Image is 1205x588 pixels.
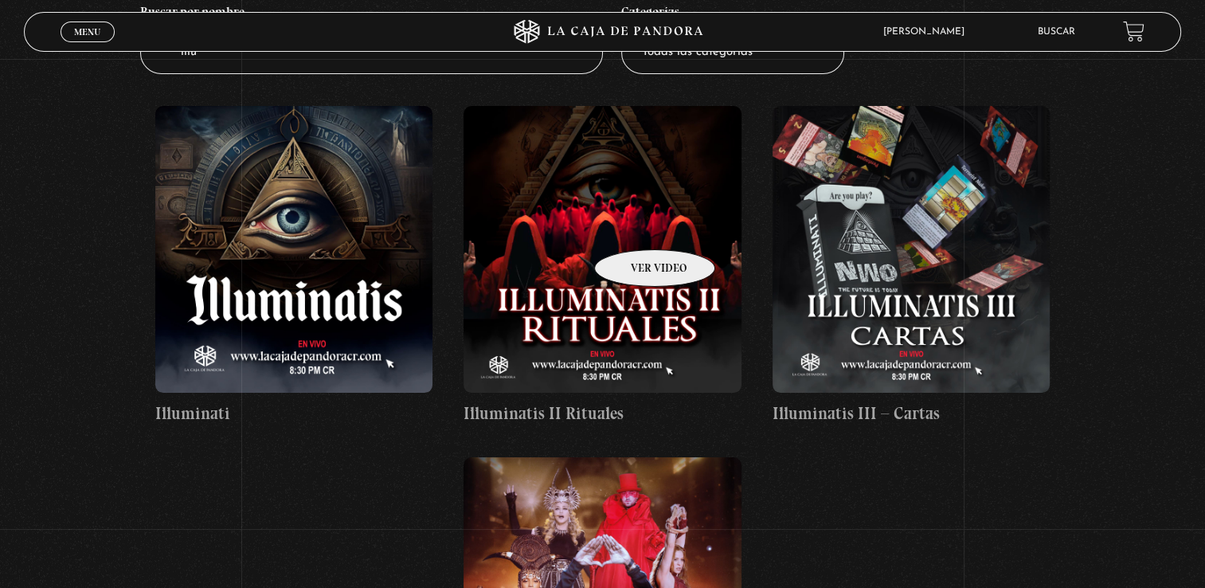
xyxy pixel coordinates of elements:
[464,401,741,426] h4: Illuminatis II Rituales
[773,106,1050,426] a: Illuminatis III – Cartas
[155,401,433,426] h4: Illuminati
[1123,21,1144,42] a: View your shopping cart
[773,401,1050,426] h4: Illuminatis III – Cartas
[464,106,741,426] a: Illuminatis II Rituales
[875,27,980,37] span: [PERSON_NAME]
[155,106,433,426] a: Illuminati
[1038,27,1075,37] a: Buscar
[74,27,100,37] span: Menu
[68,41,106,52] span: Cerrar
